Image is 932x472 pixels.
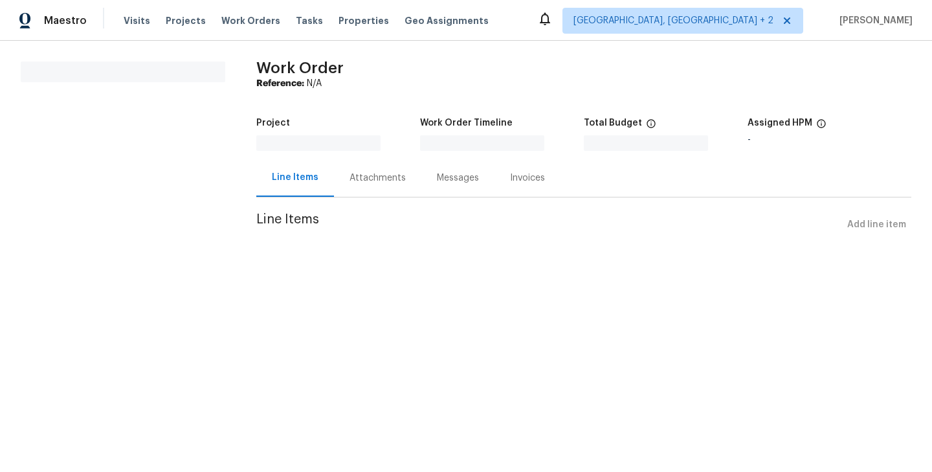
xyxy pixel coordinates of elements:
[834,14,913,27] span: [PERSON_NAME]
[748,135,911,144] div: -
[646,118,656,135] span: The total cost of line items that have been proposed by Opendoor. This sum includes line items th...
[584,118,642,128] h5: Total Budget
[256,213,842,237] span: Line Items
[256,60,344,76] span: Work Order
[44,14,87,27] span: Maestro
[256,79,304,88] b: Reference:
[296,16,323,25] span: Tasks
[437,172,479,185] div: Messages
[420,118,513,128] h5: Work Order Timeline
[349,172,406,185] div: Attachments
[166,14,206,27] span: Projects
[573,14,773,27] span: [GEOGRAPHIC_DATA], [GEOGRAPHIC_DATA] + 2
[272,171,318,184] div: Line Items
[256,118,290,128] h5: Project
[338,14,389,27] span: Properties
[221,14,280,27] span: Work Orders
[405,14,489,27] span: Geo Assignments
[816,118,827,135] span: The hpm assigned to this work order.
[748,118,812,128] h5: Assigned HPM
[256,77,911,90] div: N/A
[510,172,545,185] div: Invoices
[124,14,150,27] span: Visits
